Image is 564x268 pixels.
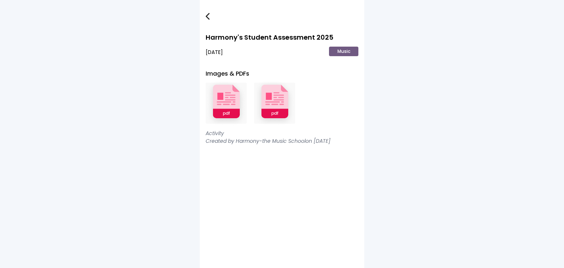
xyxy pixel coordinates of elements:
[206,32,358,42] h1: Harmony's Student Assessment 2025
[206,48,223,56] p: [DATE]
[206,130,358,137] p: Activity
[206,137,358,145] p: Created by Harmony-the Music School on [DATE]
[329,47,358,56] p: Music
[206,71,358,77] h2: Images & PDFs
